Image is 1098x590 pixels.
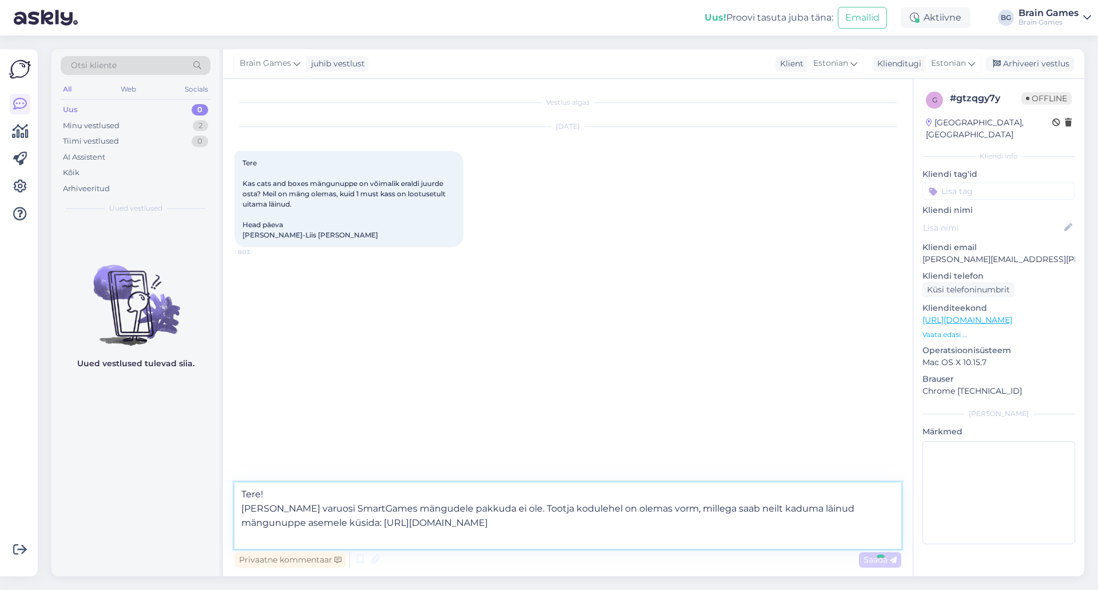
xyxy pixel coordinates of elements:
p: Kliendi telefon [922,270,1075,282]
div: Minu vestlused [63,120,120,132]
p: Kliendi nimi [922,204,1075,216]
div: Arhiveeritud [63,183,110,195]
div: [GEOGRAPHIC_DATA], [GEOGRAPHIC_DATA] [926,117,1052,141]
div: AI Assistent [63,152,105,163]
div: Vestlus algas [234,97,901,108]
p: Klienditeekond [922,302,1075,314]
div: All [61,82,74,97]
span: Estonian [813,57,848,70]
div: [PERSON_NAME] [922,409,1075,419]
p: Mac OS X 10.15.7 [922,357,1075,369]
p: [PERSON_NAME][EMAIL_ADDRESS][PERSON_NAME][DOMAIN_NAME] [922,254,1075,266]
div: Kõik [63,167,79,179]
div: 0 [192,136,208,147]
div: Socials [182,82,210,97]
div: Küsi telefoninumbrit [922,282,1015,298]
a: Brain GamesBrain Games [1019,9,1091,27]
p: Operatsioonisüsteem [922,345,1075,357]
p: Märkmed [922,426,1075,438]
div: Brain Games [1019,9,1079,18]
p: Kliendi email [922,241,1075,254]
p: Vaata edasi ... [922,330,1075,340]
div: # gtzqgy7y [950,92,1021,105]
div: [DATE] [234,121,901,132]
div: Proovi tasuta juba täna: [705,11,833,25]
div: Web [118,82,138,97]
span: 8:03 [238,248,281,256]
span: Tere Kas cats and boxes mängunuppe on võimalik eraldi juurde osta? Meil on mäng olemas, kuid 1 mu... [242,159,447,239]
span: Estonian [931,57,966,70]
div: Klient [775,58,803,70]
div: Uus [63,104,78,116]
button: Emailid [838,7,887,29]
img: Askly Logo [9,58,31,80]
a: [URL][DOMAIN_NAME] [922,315,1012,325]
p: Kliendi tag'id [922,168,1075,180]
p: Brauser [922,373,1075,385]
div: BG [998,10,1014,26]
div: Arhiveeri vestlus [986,56,1074,72]
div: juhib vestlust [307,58,365,70]
span: Offline [1021,92,1072,105]
div: 2 [193,120,208,132]
div: Tiimi vestlused [63,136,119,147]
input: Lisa tag [922,183,1075,200]
span: g [932,96,937,104]
b: Uus! [705,12,726,23]
p: Chrome [TECHNICAL_ID] [922,385,1075,397]
div: Klienditugi [873,58,921,70]
span: Brain Games [240,57,291,70]
div: 0 [192,104,208,116]
div: Kliendi info [922,151,1075,161]
input: Lisa nimi [923,221,1062,234]
img: No chats [51,244,220,347]
div: Aktiivne [901,7,970,28]
p: Uued vestlused tulevad siia. [77,358,194,370]
span: Uued vestlused [109,203,162,213]
div: Brain Games [1019,18,1079,27]
span: Otsi kliente [71,60,117,72]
